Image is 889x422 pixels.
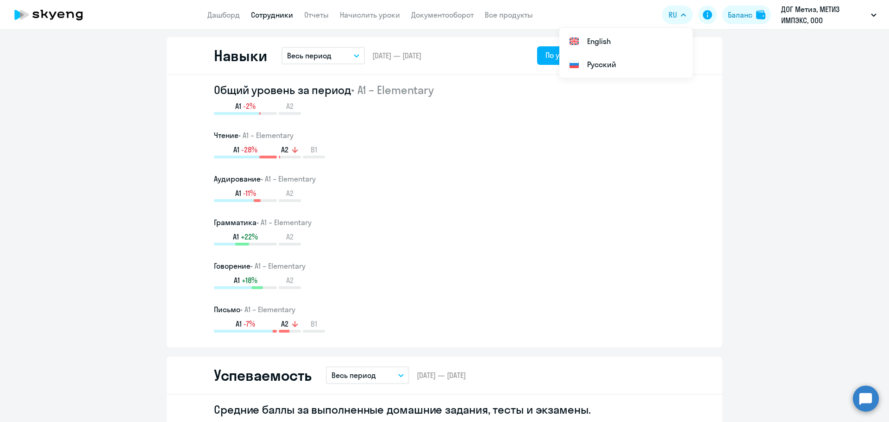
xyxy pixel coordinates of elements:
[287,50,332,61] p: Весь период
[214,304,675,315] h3: Письмо
[214,173,675,184] h3: Аудирование
[241,232,258,242] span: +22%
[261,174,316,183] span: • A1 – Elementary
[372,50,421,61] span: [DATE] — [DATE]
[214,402,675,417] h2: Средние баллы за выполненные домашние задания, тесты и экзамены.
[569,59,580,70] img: Русский
[241,145,257,155] span: -28%
[233,232,239,242] span: A1
[728,9,752,20] div: Баланс
[545,50,582,61] div: По уровню
[214,46,267,65] h2: Навыки
[304,10,329,19] a: Отчеты
[411,10,474,19] a: Документооборот
[781,4,867,26] p: ДОГ Метиз, МЕТИЗ ИМПЭКС, ООО
[251,10,293,19] a: Сотрудники
[559,28,693,78] ul: RU
[281,145,288,155] span: A2
[214,366,311,384] h2: Успеваемость
[722,6,771,24] button: Балансbalance
[756,10,765,19] img: balance
[244,319,255,329] span: -7%
[282,47,365,64] button: Весь период
[286,232,294,242] span: A2
[214,82,675,97] h2: Общий уровень за период
[214,260,675,271] h3: Говорение
[286,275,294,285] span: A2
[214,130,675,141] h3: Чтение
[250,261,306,271] span: • A1 – Elementary
[776,4,881,26] button: ДОГ Метиз, МЕТИЗ ИМПЭКС, ООО
[351,83,434,97] span: • A1 – Elementary
[286,188,294,198] span: A2
[235,188,241,198] span: A1
[233,145,239,155] span: A1
[207,10,240,19] a: Дашборд
[569,36,580,47] img: English
[669,9,677,20] span: RU
[238,131,294,140] span: • A1 – Elementary
[485,10,533,19] a: Все продукты
[326,366,409,384] button: Весь период
[417,370,466,380] span: [DATE] — [DATE]
[332,370,376,381] p: Весь период
[242,275,257,285] span: +18%
[236,319,242,329] span: A1
[662,6,693,24] button: RU
[281,319,288,329] span: A2
[311,145,317,155] span: B1
[243,188,256,198] span: -11%
[235,101,241,111] span: A1
[243,101,256,111] span: -2%
[311,319,317,329] span: B1
[340,10,400,19] a: Начислить уроки
[234,275,240,285] span: A1
[286,101,294,111] span: A2
[214,217,675,228] h3: Грамматика
[257,218,312,227] span: • A1 – Elementary
[240,305,295,314] span: • A1 – Elementary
